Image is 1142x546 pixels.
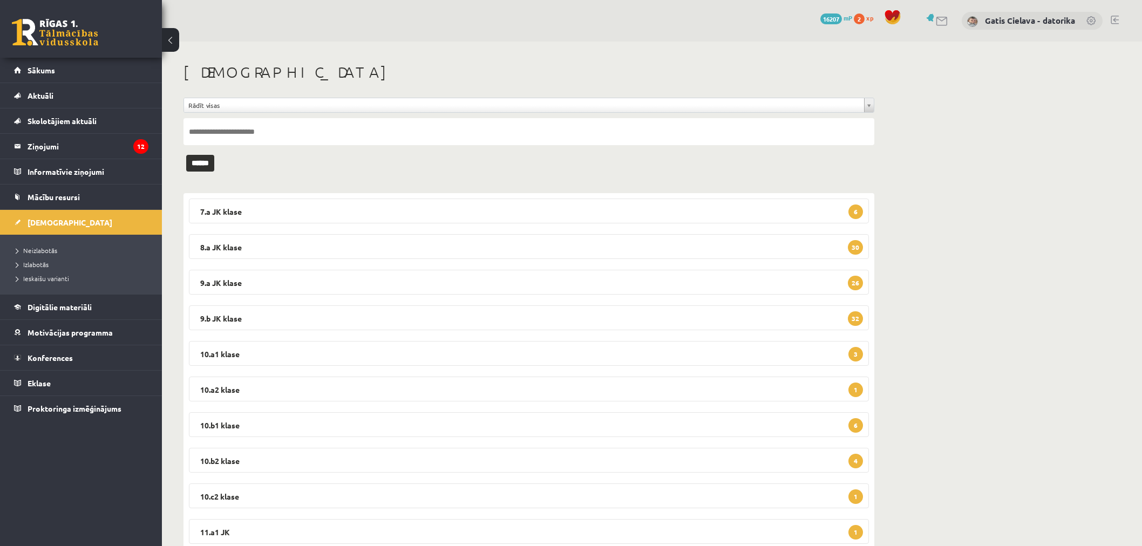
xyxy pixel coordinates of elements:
a: Gatis Cielava - datorika [985,15,1075,26]
i: 12 [133,139,148,154]
legend: Ziņojumi [28,134,148,159]
span: 16207 [820,13,842,24]
legend: Informatīvie ziņojumi [28,159,148,184]
span: Digitālie materiāli [28,302,92,312]
legend: 8.a JK klase [189,234,869,259]
a: Konferences [14,345,148,370]
span: Rādīt visas [188,98,860,112]
a: [DEMOGRAPHIC_DATA] [14,210,148,235]
span: 6 [848,204,863,219]
a: Neizlabotās [16,245,151,255]
span: 1 [848,525,863,540]
span: Skolotājiem aktuāli [28,116,97,126]
a: Motivācijas programma [14,320,148,345]
a: Rīgas 1. Tālmācības vidusskola [12,19,98,46]
span: 32 [848,311,863,326]
legend: 7.a JK klase [189,199,869,223]
img: Gatis Cielava - datorika [967,16,978,27]
span: [DEMOGRAPHIC_DATA] [28,217,112,227]
span: Eklase [28,378,51,388]
span: Ieskaišu varianti [16,274,69,283]
a: Rādīt visas [184,98,874,112]
legend: 10.c2 klase [189,483,869,508]
a: Izlabotās [16,260,151,269]
span: 1 [848,383,863,397]
a: Skolotājiem aktuāli [14,108,148,133]
legend: 10.a1 klase [189,341,869,366]
legend: 9.b JK klase [189,305,869,330]
span: 6 [848,418,863,433]
span: Aktuāli [28,91,53,100]
span: xp [866,13,873,22]
span: 2 [854,13,865,24]
a: Aktuāli [14,83,148,108]
a: Ieskaišu varianti [16,274,151,283]
legend: 10.b1 klase [189,412,869,437]
span: Neizlabotās [16,246,57,255]
a: 16207 mP [820,13,852,22]
span: Konferences [28,353,73,363]
legend: 10.a2 klase [189,377,869,401]
span: 26 [848,276,863,290]
h1: [DEMOGRAPHIC_DATA] [183,63,874,81]
span: mP [844,13,852,22]
a: Eklase [14,371,148,395]
span: Proktoringa izmēģinājums [28,404,121,413]
a: Mācību resursi [14,185,148,209]
a: Proktoringa izmēģinājums [14,396,148,421]
span: Mācību resursi [28,192,80,202]
a: 2 xp [854,13,879,22]
legend: 9.a JK klase [189,270,869,295]
legend: 10.b2 klase [189,448,869,473]
span: 1 [848,489,863,504]
a: Ziņojumi12 [14,134,148,159]
span: 4 [848,454,863,468]
span: 3 [848,347,863,361]
legend: 11.a1 JK [189,519,869,544]
span: 30 [848,240,863,255]
span: Motivācijas programma [28,327,113,337]
span: Sākums [28,65,55,75]
a: Digitālie materiāli [14,295,148,319]
span: Izlabotās [16,260,49,269]
a: Sākums [14,58,148,83]
a: Informatīvie ziņojumi [14,159,148,184]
